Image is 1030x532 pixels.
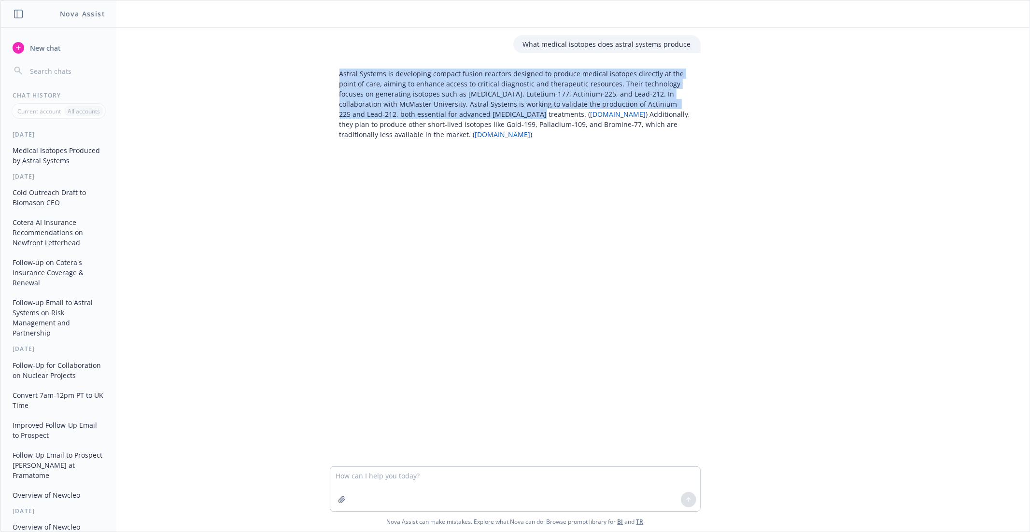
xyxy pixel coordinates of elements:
[17,107,61,115] p: Current account
[9,184,109,210] button: Cold Outreach Draft to Biomason CEO
[1,507,116,515] div: [DATE]
[9,487,109,503] button: Overview of Newcleo
[9,214,109,251] button: Cotera AI Insurance Recommendations on Newfront Letterhead
[28,64,105,78] input: Search chats
[28,43,61,53] span: New chat
[9,39,109,56] button: New chat
[591,110,646,119] a: [DOMAIN_NAME]
[618,518,623,526] a: BI
[1,172,116,181] div: [DATE]
[339,69,691,140] p: Astral Systems is developing compact fusion reactors designed to produce medical isotopes directl...
[60,9,105,19] h1: Nova Assist
[9,294,109,341] button: Follow-up Email to Astral Systems on Risk Management and Partnership
[9,447,109,483] button: Follow-Up Email to Prospect [PERSON_NAME] at Framatome
[9,254,109,291] button: Follow-up on Cotera's Insurance Coverage & Renewal
[9,357,109,383] button: Follow-Up for Collaboration on Nuclear Projects
[523,39,691,49] p: What medical isotopes does astral systems produce
[1,130,116,139] div: [DATE]
[68,107,100,115] p: All accounts
[475,130,531,139] a: [DOMAIN_NAME]
[1,91,116,99] div: Chat History
[9,142,109,168] button: Medical Isotopes Produced by Astral Systems
[636,518,644,526] a: TR
[1,345,116,353] div: [DATE]
[9,417,109,443] button: Improved Follow-Up Email to Prospect
[4,512,1026,532] span: Nova Assist can make mistakes. Explore what Nova can do: Browse prompt library for and
[9,387,109,413] button: Convert 7am-12pm PT to UK Time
